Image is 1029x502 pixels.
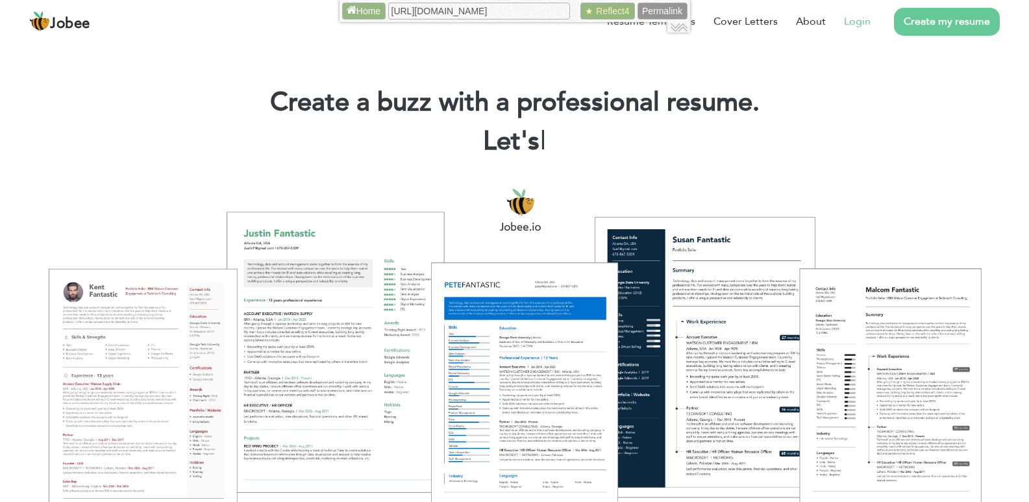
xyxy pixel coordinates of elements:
[713,14,778,29] a: Cover Letters
[894,8,1000,36] a: Create my resume
[540,123,546,159] span: |
[50,17,90,31] span: Jobee
[796,14,826,29] a: About
[342,3,386,19] a: Home
[638,3,688,19] input: Permalink
[29,11,90,32] a: Jobee
[667,22,690,32] div: Show/hide proxy navigation bar
[580,3,635,19] a: ★ Reflect4
[29,11,50,32] img: jobee.io
[844,14,871,29] a: Login
[19,125,1010,158] h2: Let's
[19,86,1010,119] h1: Create a buzz with a professional resume.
